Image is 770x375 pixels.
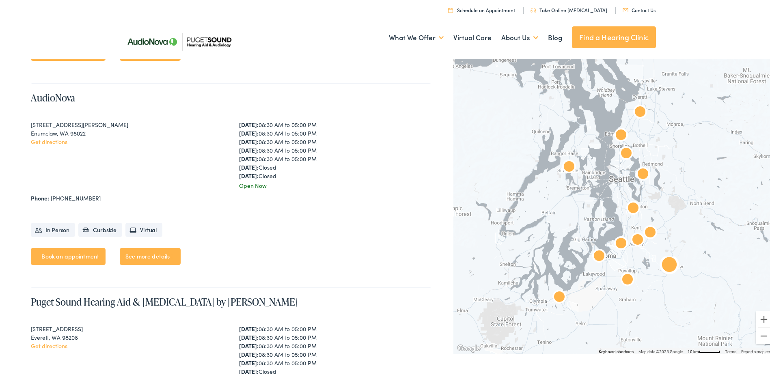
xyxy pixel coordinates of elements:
[611,233,631,252] div: AudioNova
[638,348,683,352] span: Map data ©2025 Google
[685,347,723,352] button: Map Scale: 10 km per 48 pixels
[31,136,67,144] a: Get directions
[31,340,67,348] a: Get directions
[31,89,75,103] a: AudioNova
[623,6,628,11] img: utility icon
[120,246,181,263] a: See more details
[31,119,223,127] div: [STREET_ADDRESS][PERSON_NAME]
[239,349,259,357] strong: [DATE]:
[239,323,259,331] strong: [DATE]:
[531,5,607,12] a: Take Online [MEDICAL_DATA]
[31,246,106,263] a: Book an appointment
[78,221,122,235] li: Curbside
[239,119,259,127] strong: [DATE]:
[239,144,259,153] strong: [DATE]:
[617,143,636,162] div: AudioNova
[688,348,699,352] span: 10 km
[548,21,562,51] a: Blog
[599,347,634,353] button: Keyboard shortcuts
[389,21,444,51] a: What We Offer
[455,342,482,352] a: Open this area in Google Maps (opens a new window)
[31,323,223,332] div: [STREET_ADDRESS]
[611,125,631,144] div: AudioNova
[630,101,650,121] div: Puget Sound Hearing Aid &#038; Audiology by AudioNova
[501,21,538,51] a: About Us
[239,340,259,348] strong: [DATE]:
[31,293,298,307] a: Puget Sound Hearing Aid & [MEDICAL_DATA] by [PERSON_NAME]
[239,332,259,340] strong: [DATE]:
[550,287,569,306] div: AudioNova
[633,164,653,183] div: AudioNova
[239,127,259,136] strong: [DATE]:
[31,221,75,235] li: In Person
[239,366,259,374] strong: [DATE]:
[559,156,579,176] div: AudioNova
[448,6,453,11] img: utility icon
[531,6,536,11] img: utility icon
[618,269,637,289] div: AudioNova
[453,21,492,51] a: Virtual Care
[125,221,162,235] li: Virtual
[239,162,259,170] strong: [DATE]:
[660,255,679,274] div: AudioNova
[623,5,656,12] a: Contact Us
[448,5,515,12] a: Schedule an Appointment
[572,25,656,47] a: Find a Hearing Clinic
[239,153,259,161] strong: [DATE]:
[31,127,223,136] div: Enumclaw, WA 98022
[455,342,482,352] img: Google
[239,357,259,365] strong: [DATE]:
[589,246,609,265] div: AudioNova
[725,348,736,352] a: Terms (opens in new tab)
[628,229,647,249] div: AudioNova
[239,136,259,144] strong: [DATE]:
[623,198,643,217] div: AudioNova
[239,170,259,178] strong: [DATE]:
[239,180,431,188] div: Open Now
[641,222,660,241] div: AudioNova
[239,119,431,179] div: 08:30 AM to 05:00 PM 08:30 AM to 05:00 PM 08:30 AM to 05:00 PM 08:30 AM to 05:00 PM 08:30 AM to 0...
[31,192,49,200] strong: Phone:
[51,192,101,200] a: [PHONE_NUMBER]
[31,332,223,340] div: Everett, WA 98208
